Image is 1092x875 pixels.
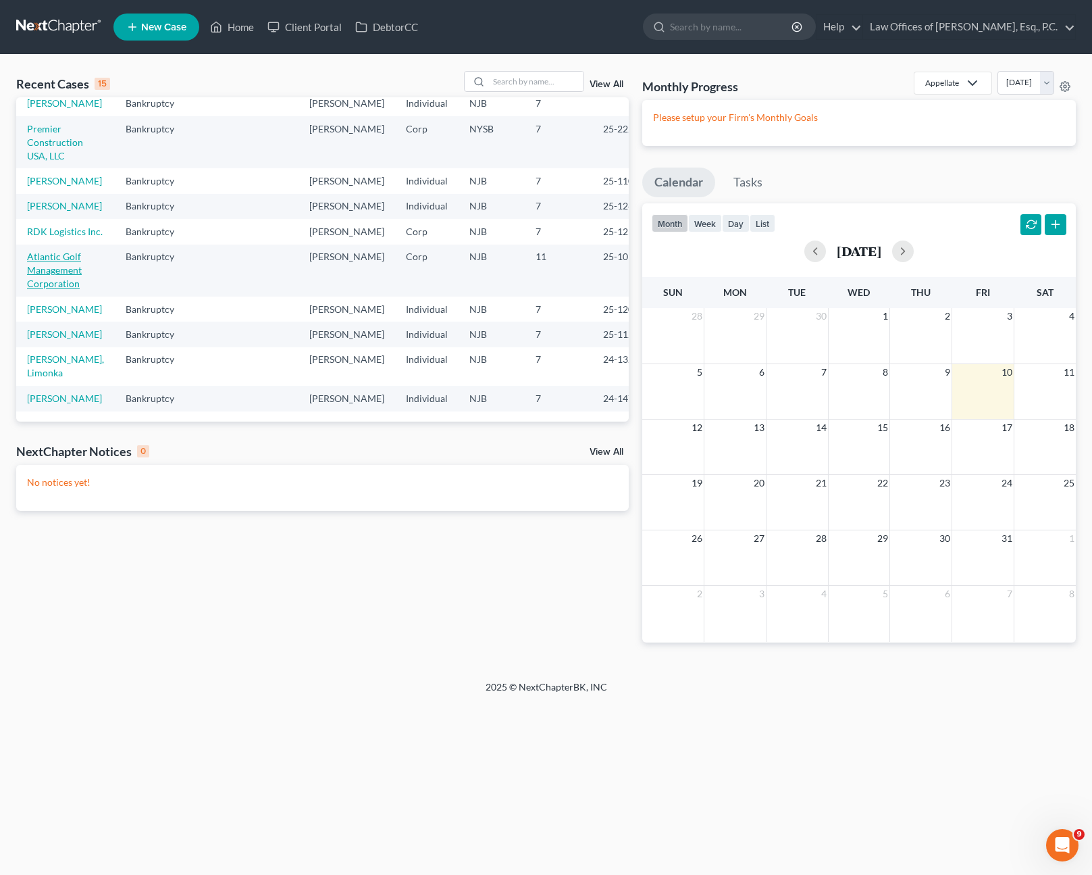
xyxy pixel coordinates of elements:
[11,273,259,304] div: Lindsey says…
[938,530,952,547] span: 30
[938,420,952,436] span: 16
[27,393,102,404] a: [PERSON_NAME]
[459,194,525,219] td: NJB
[38,7,60,29] img: Profile image for Operator
[11,120,259,273] div: Operator says…
[86,407,97,418] button: Start recording
[663,286,683,298] span: Sun
[814,308,828,324] span: 30
[55,133,182,144] strong: Freeze on Credit Report
[670,14,794,39] input: Search by name...
[11,379,259,402] textarea: Message…
[758,364,766,380] span: 6
[9,5,34,31] button: go back
[27,123,83,161] a: Premier Construction USA, LLC
[395,297,459,322] td: Individual
[58,277,134,286] b: [PERSON_NAME]
[206,453,258,464] b: Reconnect
[1006,586,1014,602] span: 7
[27,303,102,315] a: [PERSON_NAME]
[814,420,828,436] span: 14
[876,475,889,491] span: 22
[16,443,149,459] div: NextChapter Notices
[115,116,199,168] td: Bankruptcy
[592,322,657,347] td: 25-11287
[1000,530,1014,547] span: 31
[814,475,828,491] span: 21
[758,586,766,602] span: 3
[814,530,828,547] span: 28
[395,91,459,116] td: Individual
[55,169,191,180] strong: Import and Export Claims
[11,76,259,120] div: Operator says…
[696,586,704,602] span: 2
[298,322,395,347] td: [PERSON_NAME]
[459,168,525,193] td: NJB
[115,194,199,219] td: Bankruptcy
[820,364,828,380] span: 7
[27,226,103,237] a: RDK Logistics Inc.
[690,475,704,491] span: 19
[750,214,775,232] button: list
[42,193,259,228] div: All Cases View
[459,386,525,411] td: NJB
[1062,475,1076,491] span: 25
[42,121,259,157] div: Freeze on Credit Report
[688,214,722,232] button: week
[395,347,459,386] td: Individual
[298,347,395,386] td: [PERSON_NAME]
[298,297,395,322] td: [PERSON_NAME]
[27,476,618,489] p: No notices yet!
[592,245,657,297] td: 25-10975
[848,286,870,298] span: Wed
[27,97,102,109] a: [PERSON_NAME]
[721,168,775,197] a: Tasks
[592,194,657,219] td: 25-12640
[459,91,525,116] td: NJB
[723,286,747,298] span: Mon
[115,322,199,347] td: Bankruptcy
[943,364,952,380] span: 9
[525,297,592,322] td: 7
[722,214,750,232] button: day
[911,286,931,298] span: Thu
[141,22,186,32] span: New Case
[11,374,222,430] div: Hi [PERSON_NAME]! Xactus just got back to us. Can you try pulling that credit report again?
[690,420,704,436] span: 12
[816,15,862,39] a: Help
[33,54,97,65] b: A few hours
[459,245,525,297] td: NJB
[66,17,168,30] p: The team can also help
[1000,475,1014,491] span: 24
[261,15,348,39] a: Client Portal
[161,680,931,705] div: 2025 © NextChapterBK, INC
[22,40,211,66] div: Our usual reply time 🕒
[788,286,806,298] span: Tue
[115,297,199,322] td: Bankruptcy
[21,407,32,418] button: Upload attachment
[115,168,199,193] td: Bankruptcy
[1037,286,1054,298] span: Sat
[653,111,1065,124] p: Please setup your Firm's Monthly Goals
[943,308,952,324] span: 2
[1006,308,1014,324] span: 3
[42,157,259,193] div: Import and Export Claims
[206,454,258,463] button: Reconnect
[11,76,222,119] div: In the meantime, these articles might help:
[115,347,199,386] td: Bankruptcy
[876,420,889,436] span: 15
[93,239,221,251] span: More in the Help Center
[525,116,592,168] td: 7
[16,76,110,92] div: Recent Cases
[525,194,592,219] td: 7
[525,219,592,244] td: 7
[11,304,222,373] div: Hi [PERSON_NAME]! I'll reach out to Xactus to get your account reactivated with them. I'll let yo...
[863,15,1075,39] a: Law Offices of [PERSON_NAME], Esq., P.C.
[837,244,881,258] h2: [DATE]
[298,168,395,193] td: [PERSON_NAME]
[525,91,592,116] td: 7
[1062,364,1076,380] span: 11
[752,475,766,491] span: 20
[876,530,889,547] span: 29
[298,386,395,411] td: [PERSON_NAME]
